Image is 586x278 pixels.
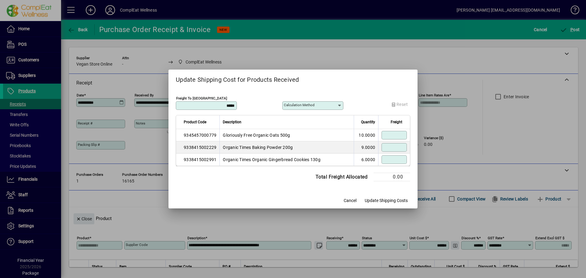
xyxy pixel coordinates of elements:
[361,119,375,125] span: Quantity
[284,103,315,107] mat-label: Calculation Method
[176,153,219,166] td: 9338415002991
[374,173,410,181] td: 0.00
[184,119,206,125] span: Product Code
[176,96,227,100] mat-label: Freight To [GEOGRAPHIC_DATA]
[391,119,402,125] span: Freight
[344,197,356,204] span: Cancel
[219,129,354,141] td: Gloriously Free Organic Oats 500g
[354,153,378,166] td: 6.0000
[176,129,219,141] td: 9345457000779
[219,141,354,153] td: Organic Times Baking Powder 200g
[176,141,219,153] td: 9338415002229
[354,141,378,153] td: 9.0000
[219,153,354,166] td: Organic Times Organic Gingerbread Cookies 130g
[362,195,410,206] button: Update Shipping Costs
[354,129,378,141] td: 10.0000
[223,119,241,125] span: Description
[365,197,408,204] span: Update Shipping Costs
[313,173,374,181] td: Total Freight Allocated
[340,195,360,206] button: Cancel
[168,70,418,87] h2: Update Shipping Cost for Products Received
